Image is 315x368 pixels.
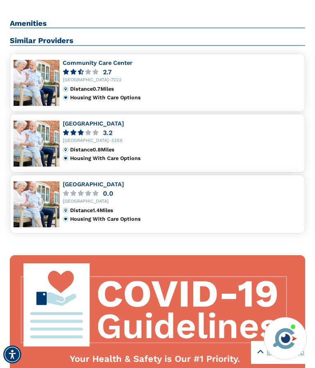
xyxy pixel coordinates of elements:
a: 3.2 [63,130,301,136]
div: Distance 0.8 Miles [70,147,301,153]
img: distance.svg [63,147,68,153]
div: 3.2 [103,130,112,136]
div: 2.7 [103,69,112,75]
img: avatar [271,325,299,352]
span: Back to Top [267,347,304,357]
a: [GEOGRAPHIC_DATA] [63,120,124,127]
a: Community Care Center [63,59,132,66]
img: primary.svg [63,95,68,101]
div: 0.0 [103,190,113,197]
div: Distance 1.4 Miles [70,208,301,213]
img: distance.svg [63,208,68,213]
a: 2.7 [63,69,301,75]
div: Your Health & Safety is Our #1 Priority. [18,354,291,364]
div: [GEOGRAPHIC_DATA] [63,199,301,204]
a: 0.0 [63,190,301,197]
div: Housing With Care Options [70,216,301,222]
div: Distance 0.7 Miles [70,86,301,92]
div: [GEOGRAPHIC_DATA]-3358 [63,138,301,144]
div: Housing With Care Options [70,155,301,161]
div: Housing With Care Options [70,95,301,101]
img: covid-top-default.svg [18,263,291,347]
img: primary.svg [63,155,68,161]
h2: Amenities [10,19,305,29]
div: [GEOGRAPHIC_DATA]-7222 [63,78,301,83]
div: Accessibility Menu [3,345,21,363]
h2: Similar Providers [10,36,305,46]
img: primary.svg [63,216,68,222]
iframe: iframe [153,200,307,312]
img: distance.svg [63,86,68,92]
a: [GEOGRAPHIC_DATA] [63,181,124,187]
